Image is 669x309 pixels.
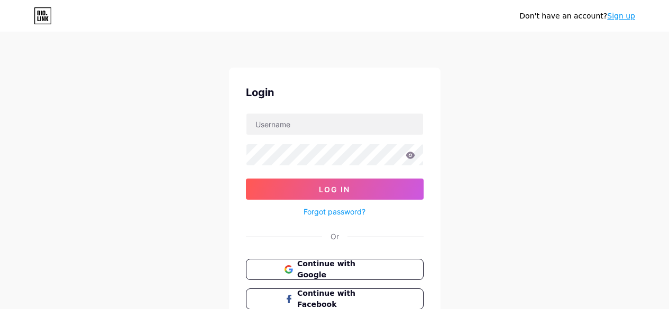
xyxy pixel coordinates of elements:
span: Log In [319,185,350,194]
div: Don't have an account? [519,11,635,22]
div: Or [331,231,339,242]
span: Continue with Google [297,258,384,280]
a: Forgot password? [304,206,365,217]
a: Sign up [607,12,635,20]
button: Log In [246,179,424,200]
div: Login [246,85,424,100]
button: Continue with Google [246,259,424,280]
input: Username [246,114,423,135]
